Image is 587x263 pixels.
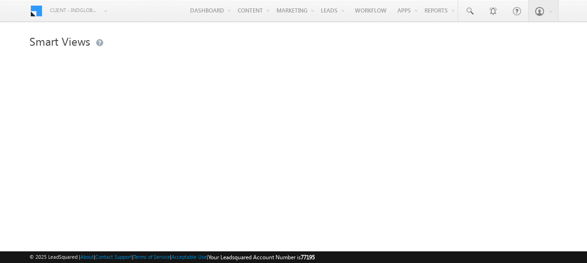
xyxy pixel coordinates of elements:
[50,6,99,15] span: Client - indglobal2 (77195)
[171,254,207,260] a: Acceptable Use
[29,253,315,262] span: © 2025 LeadSquared | | | | |
[80,254,94,260] a: About
[301,254,315,261] span: 77195
[95,254,132,260] a: Contact Support
[29,34,90,48] span: Smart Views
[208,254,315,261] span: Your Leadsquared Account Number is
[134,254,170,260] a: Terms of Service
